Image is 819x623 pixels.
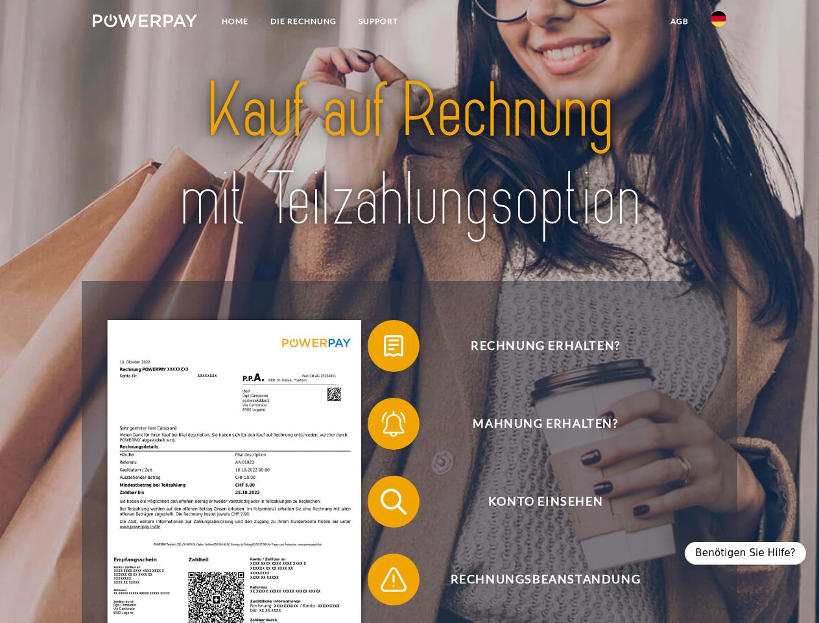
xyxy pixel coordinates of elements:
img: qb_bell.svg [377,408,410,440]
img: qb_search.svg [377,485,410,518]
a: agb [659,10,700,33]
img: qb_warning.svg [377,563,410,596]
img: title-powerpay_de.svg [124,62,695,249]
button: Rechnung erhalten? [368,320,705,372]
a: SUPPORT [348,10,409,33]
img: logo-powerpay-white.svg [93,14,197,27]
span: Konto einsehen [386,476,704,528]
div: Benötigen Sie Hilfe? [685,542,806,565]
span: Rechnung erhalten? [386,320,704,372]
button: Mahnung erhalten? [368,398,705,450]
img: qb_bill.svg [377,330,410,362]
img: de [711,11,726,27]
button: Konto einsehen [368,476,705,528]
a: Home [211,10,259,33]
span: Rechnungsbeanstandung [386,554,704,605]
button: Rechnungsbeanstandung [368,554,705,605]
span: Mahnung erhalten? [386,398,704,450]
a: DIE RECHNUNG [259,10,348,33]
